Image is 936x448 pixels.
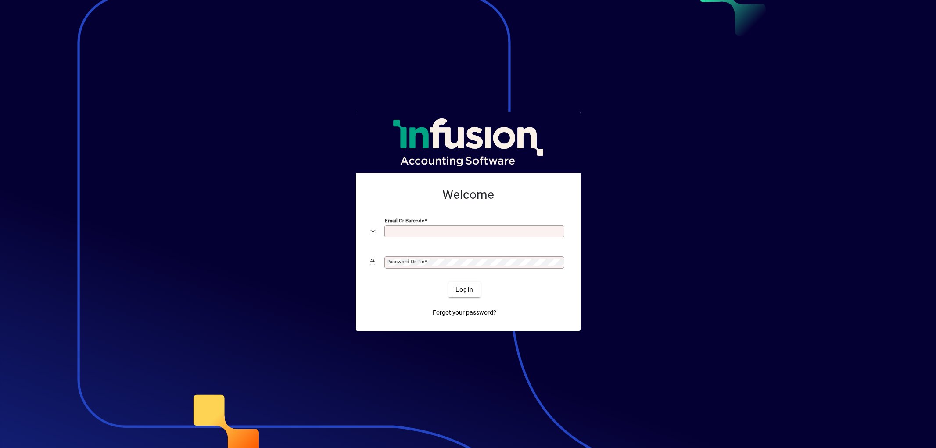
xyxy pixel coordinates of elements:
[448,282,481,297] button: Login
[455,285,473,294] span: Login
[387,258,424,265] mat-label: Password or Pin
[433,308,496,317] span: Forgot your password?
[370,187,567,202] h2: Welcome
[385,218,424,224] mat-label: Email or Barcode
[429,305,500,320] a: Forgot your password?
